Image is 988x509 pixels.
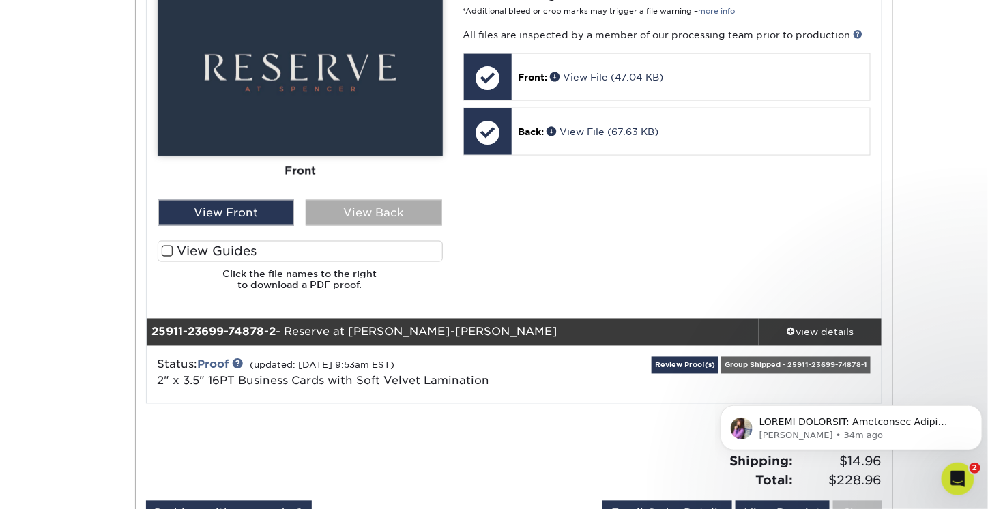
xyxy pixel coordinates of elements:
div: View Front [158,200,295,226]
strong: Total: [755,473,793,488]
div: View Back [306,200,442,226]
div: view details [759,325,882,338]
h6: Click the file names to the right to download a PDF proof. [158,269,443,302]
div: Status: [147,357,637,390]
small: *Additional bleed or crop marks may trigger a file warning – [463,7,736,16]
div: - Reserve at [PERSON_NAME]-[PERSON_NAME] [147,319,759,346]
a: more info [699,7,736,16]
a: View File (47.04 KB) [551,72,664,83]
a: Proof [198,358,229,371]
div: Front [158,156,443,186]
div: Group Shipped - 25911-23699-74878-1 [721,357,871,374]
iframe: Intercom live chat [942,463,974,495]
span: Back: [519,126,544,137]
span: 2 [970,463,980,474]
iframe: Intercom notifications message [715,377,988,472]
a: 2" x 3.5" 16PT Business Cards with Soft Velvet Lamination [158,375,490,388]
label: View Guides [158,241,443,262]
span: Front: [519,72,548,83]
strong: 25911-23699-74878-2 [152,325,276,338]
p: All files are inspected by a member of our processing team prior to production. [463,28,871,42]
span: $228.96 [797,471,882,491]
a: view details [759,319,882,346]
a: Review Proof(s) [652,357,718,374]
a: View File (67.63 KB) [547,126,659,137]
small: (updated: [DATE] 9:53am EST) [250,360,395,370]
